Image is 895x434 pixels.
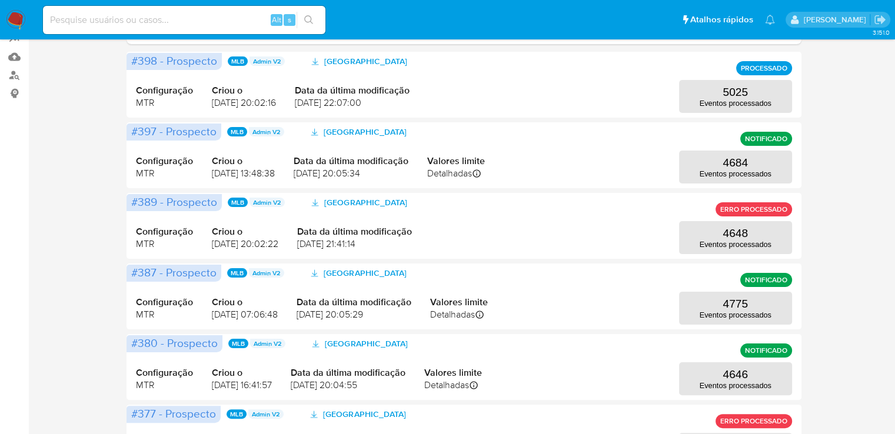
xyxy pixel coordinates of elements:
span: 3.151.0 [872,28,889,37]
span: Alt [272,14,281,25]
span: Atalhos rápidos [690,14,753,26]
a: Sair [874,14,886,26]
a: Notificações [765,15,775,25]
input: Pesquise usuários ou casos... [43,12,325,28]
span: s [288,14,291,25]
p: matias.logusso@mercadopago.com.br [803,14,870,25]
button: search-icon [297,12,321,28]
